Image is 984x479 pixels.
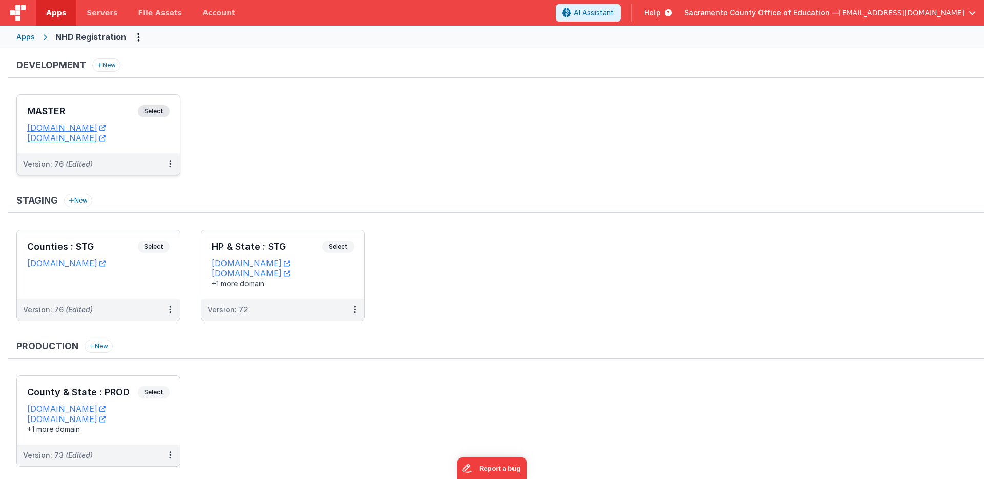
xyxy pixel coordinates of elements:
[16,341,78,351] h3: Production
[87,8,117,18] span: Servers
[85,340,113,353] button: New
[839,8,965,18] span: [EMAIL_ADDRESS][DOMAIN_NAME]
[27,404,106,414] a: [DOMAIN_NAME]
[27,414,106,424] a: [DOMAIN_NAME]
[66,305,93,314] span: (Edited)
[684,8,839,18] span: Sacramento County Office of Education —
[27,424,170,434] div: +1 more domain
[212,242,322,252] h3: HP & State : STG
[212,268,290,278] a: [DOMAIN_NAME]
[64,194,92,207] button: New
[55,31,126,43] div: NHD Registration
[138,386,170,398] span: Select
[322,241,354,253] span: Select
[27,242,138,252] h3: Counties : STG
[556,4,621,22] button: AI Assistant
[138,8,182,18] span: File Assets
[573,8,614,18] span: AI Assistant
[212,278,354,289] div: +1 more domain
[27,106,138,116] h3: MASTER
[66,159,93,168] span: (Edited)
[138,241,170,253] span: Select
[138,105,170,117] span: Select
[46,8,66,18] span: Apps
[23,305,93,315] div: Version: 76
[23,450,93,461] div: Version: 73
[212,258,290,268] a: [DOMAIN_NAME]
[684,8,976,18] button: Sacramento County Office of Education — [EMAIL_ADDRESS][DOMAIN_NAME]
[16,32,35,42] div: Apps
[27,133,106,143] a: [DOMAIN_NAME]
[644,8,661,18] span: Help
[27,387,138,397] h3: County & State : PROD
[208,305,248,315] div: Version: 72
[23,159,93,169] div: Version: 76
[27,258,106,268] a: [DOMAIN_NAME]
[130,29,147,45] button: Options
[92,58,120,72] button: New
[457,457,527,479] iframe: Marker.io feedback button
[16,195,58,206] h3: Staging
[27,123,106,133] a: [DOMAIN_NAME]
[66,451,93,460] span: (Edited)
[16,60,86,70] h3: Development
